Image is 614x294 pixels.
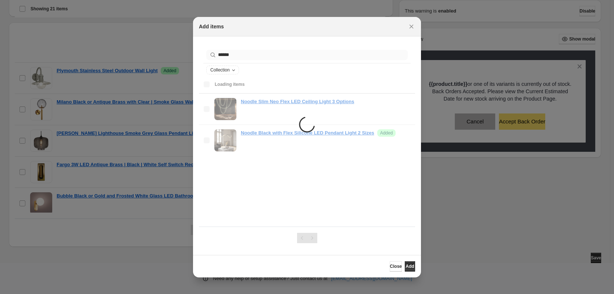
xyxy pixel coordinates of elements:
button: Add [405,261,415,272]
h2: Add items [199,23,224,30]
button: Close [406,21,417,32]
button: Close [390,261,402,272]
span: Close [390,263,402,269]
button: Collection [207,66,239,74]
span: Collection [210,67,230,73]
span: Add [406,263,414,269]
nav: Pagination [297,233,317,243]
